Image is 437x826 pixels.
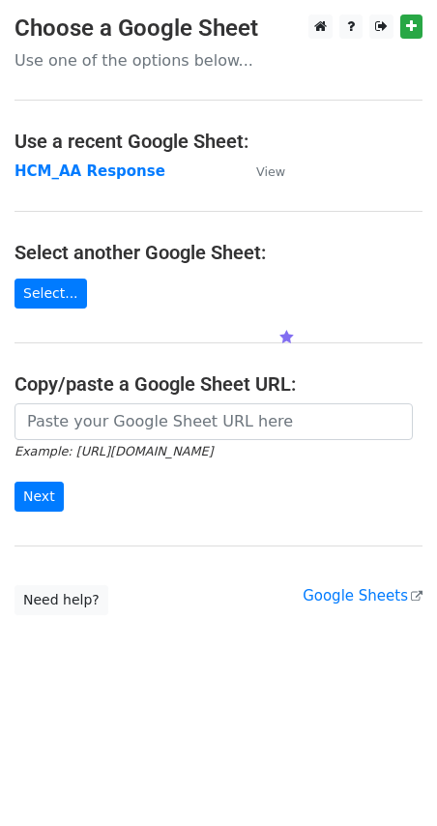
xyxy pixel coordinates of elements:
[15,241,422,264] h4: Select another Google Sheet:
[15,444,213,458] small: Example: [URL][DOMAIN_NAME]
[15,372,422,396] h4: Copy/paste a Google Sheet URL:
[237,162,285,180] a: View
[15,585,108,615] a: Need help?
[15,15,422,43] h3: Choose a Google Sheet
[15,482,64,512] input: Next
[303,587,422,605] a: Google Sheets
[15,403,413,440] input: Paste your Google Sheet URL here
[15,130,422,153] h4: Use a recent Google Sheet:
[256,164,285,179] small: View
[15,162,165,180] a: HCM_AA Response
[15,279,87,309] a: Select...
[15,50,422,71] p: Use one of the options below...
